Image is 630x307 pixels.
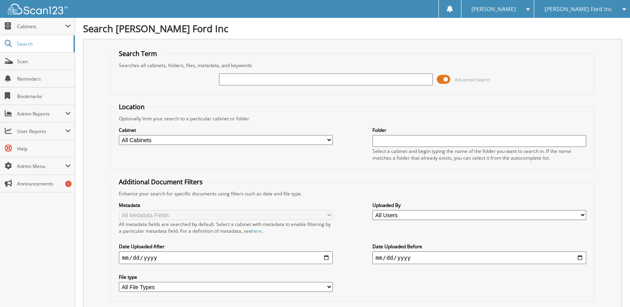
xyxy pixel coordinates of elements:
[252,228,262,234] a: here
[119,251,333,264] input: start
[17,128,65,135] span: User Reports
[119,202,333,209] label: Metadata
[455,77,490,83] span: Advanced Search
[83,22,622,35] h1: Search [PERSON_NAME] Ford Inc
[119,127,333,133] label: Cabinet
[65,181,72,187] div: 1
[17,110,65,117] span: Admin Reports
[17,58,71,65] span: Scan
[545,7,612,12] span: [PERSON_NAME] Ford Inc
[372,243,586,250] label: Date Uploaded Before
[17,93,71,100] span: Bookmarks
[17,145,71,152] span: Help
[372,148,586,161] div: Select a cabinet and begin typing the name of the folder you want to search in. If the name match...
[372,127,586,133] label: Folder
[119,221,333,234] div: All metadata fields are searched by default. Select a cabinet with metadata to enable filtering b...
[17,41,70,47] span: Search
[8,4,68,14] img: scan123-logo-white.svg
[115,178,207,186] legend: Additional Document Filters
[115,115,590,122] div: Optionally limit your search to a particular cabinet or folder
[115,49,161,58] legend: Search Term
[119,274,333,280] label: File type
[115,190,590,197] div: Enhance your search for specific documents using filters such as date and file type.
[372,202,586,209] label: Uploaded By
[17,180,71,187] span: Announcements
[17,75,71,82] span: Reminders
[372,251,586,264] input: end
[471,7,516,12] span: [PERSON_NAME]
[17,163,65,170] span: Admin Menu
[115,62,590,69] div: Searches all cabinets, folders, files, metadata, and keywords
[17,23,65,30] span: Cabinets
[115,102,149,111] legend: Location
[119,243,333,250] label: Date Uploaded After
